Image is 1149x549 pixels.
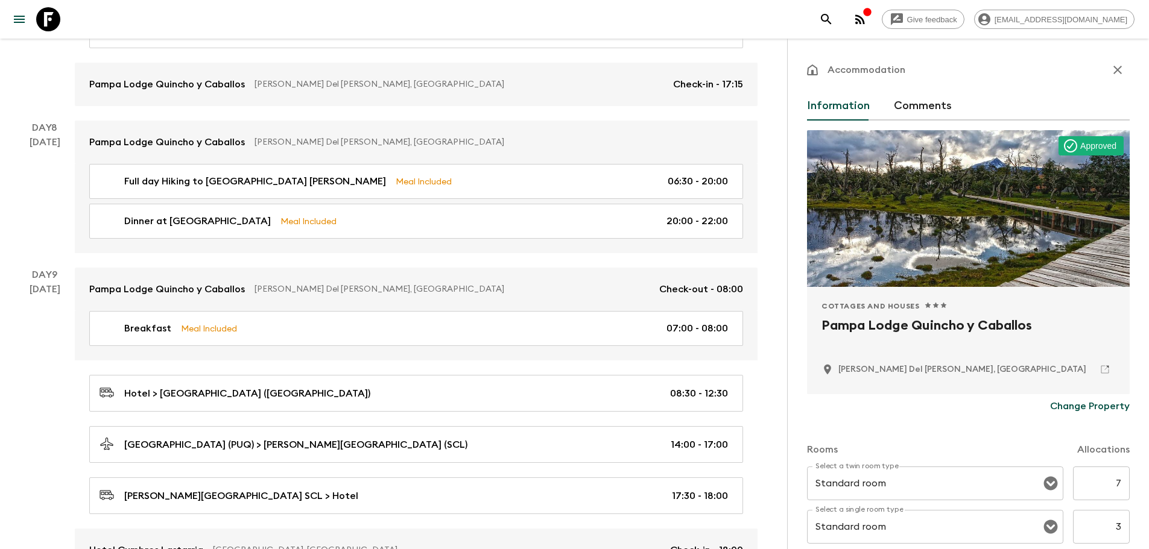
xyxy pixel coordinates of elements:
[671,438,728,452] p: 14:00 - 17:00
[882,10,964,29] a: Give feedback
[821,301,919,311] span: Cottages and Houses
[396,175,452,188] p: Meal Included
[75,268,758,311] a: Pampa Lodge Quincho y Caballos[PERSON_NAME] Del [PERSON_NAME], [GEOGRAPHIC_DATA]Check-out - 08:00
[89,77,245,92] p: Pampa Lodge Quincho y Caballos
[7,7,31,31] button: menu
[821,316,1115,354] h2: Pampa Lodge Quincho y Caballos
[807,442,838,457] p: Rooms
[659,282,743,296] p: Check-out - 08:00
[814,7,838,31] button: search adventures
[280,215,337,228] p: Meal Included
[75,63,758,106] a: Pampa Lodge Quincho y Caballos[PERSON_NAME] Del [PERSON_NAME], [GEOGRAPHIC_DATA]Check-in - 17:15
[124,489,358,503] p: [PERSON_NAME][GEOGRAPHIC_DATA] SCL > Hotel
[1042,475,1059,492] button: Open
[1050,394,1130,418] button: Change Property
[673,77,743,92] p: Check-in - 17:15
[124,174,386,189] p: Full day Hiking to [GEOGRAPHIC_DATA] [PERSON_NAME]
[1077,442,1130,457] p: Allocations
[807,130,1130,287] div: Photo of Pampa Lodge Quincho y Caballos
[14,268,75,282] p: Day 9
[89,375,743,412] a: Hotel > [GEOGRAPHIC_DATA] ([GEOGRAPHIC_DATA])08:30 - 12:30
[89,204,743,239] a: Dinner at [GEOGRAPHIC_DATA]Meal Included20:00 - 22:00
[89,477,743,514] a: [PERSON_NAME][GEOGRAPHIC_DATA] SCL > Hotel17:30 - 18:00
[124,214,271,228] p: Dinner at [GEOGRAPHIC_DATA]
[14,121,75,135] p: Day 8
[255,283,650,295] p: [PERSON_NAME] Del [PERSON_NAME], [GEOGRAPHIC_DATA]
[668,174,728,189] p: 06:30 - 20:00
[815,504,904,515] label: Select a single room type
[124,321,171,336] p: Breakfast
[124,386,370,401] p: Hotel > [GEOGRAPHIC_DATA] ([GEOGRAPHIC_DATA])
[666,214,728,228] p: 20:00 - 22:00
[815,461,899,471] label: Select a twin room type
[670,386,728,401] p: 08:30 - 12:30
[807,92,870,121] button: Information
[255,136,733,148] p: [PERSON_NAME] Del [PERSON_NAME], [GEOGRAPHIC_DATA]
[988,15,1134,24] span: [EMAIL_ADDRESS][DOMAIN_NAME]
[1080,140,1116,152] p: Approved
[124,438,467,452] p: [GEOGRAPHIC_DATA] (PUQ) > [PERSON_NAME][GEOGRAPHIC_DATA] (SCL)
[89,282,245,296] p: Pampa Lodge Quincho y Caballos
[672,489,728,503] p: 17:30 - 18:00
[1050,399,1130,413] p: Change Property
[974,10,1135,29] div: [EMAIL_ADDRESS][DOMAIN_NAME]
[89,426,743,463] a: [GEOGRAPHIC_DATA] (PUQ) > [PERSON_NAME][GEOGRAPHIC_DATA] (SCL)14:00 - 17:00
[89,135,245,149] p: Pampa Lodge Quincho y Caballos
[181,322,237,335] p: Meal Included
[75,121,758,164] a: Pampa Lodge Quincho y Caballos[PERSON_NAME] Del [PERSON_NAME], [GEOGRAPHIC_DATA]
[255,78,663,90] p: [PERSON_NAME] Del [PERSON_NAME], [GEOGRAPHIC_DATA]
[1042,518,1059,535] button: Open
[838,363,1086,375] p: Torres Del Paine, Chile
[901,15,964,24] span: Give feedback
[828,63,905,77] p: Accommodation
[894,92,952,121] button: Comments
[30,135,60,253] div: [DATE]
[89,164,743,199] a: Full day Hiking to [GEOGRAPHIC_DATA] [PERSON_NAME]Meal Included06:30 - 20:00
[666,321,728,336] p: 07:00 - 08:00
[89,311,743,346] a: BreakfastMeal Included07:00 - 08:00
